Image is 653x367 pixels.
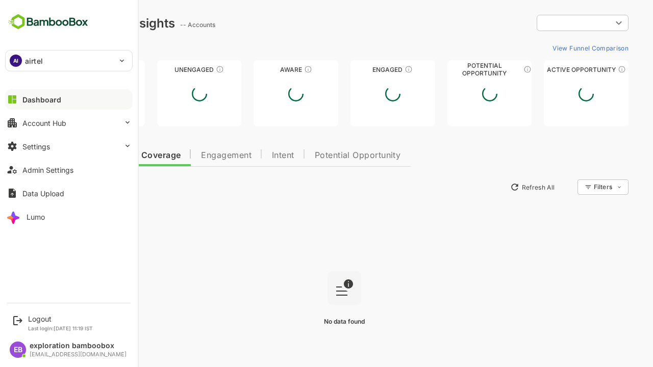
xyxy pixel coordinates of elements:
[30,342,127,350] div: exploration bamboobox
[582,65,590,73] div: These accounts have open opportunities which might be at any of the Sales Stages
[412,66,496,73] div: Potential Opportunity
[35,151,145,160] span: Data Quality and Coverage
[279,151,365,160] span: Potential Opportunity
[6,50,132,71] div: AIairtel
[5,113,133,133] button: Account Hub
[488,65,496,73] div: These accounts are MQAs and can be passed on to Inside Sales
[22,95,61,104] div: Dashboard
[268,65,277,73] div: These accounts have just entered the buying cycle and need further nurturing
[5,136,133,156] button: Settings
[5,89,133,110] button: Dashboard
[218,66,303,73] div: Aware
[557,178,593,196] div: Filters
[10,55,22,67] div: AI
[10,342,26,358] div: EB
[5,12,91,32] img: BambooboxFullLogoMark.5f36c76dfaba33ec1ec1367b70bb1252.svg
[24,66,109,73] div: Unreached
[470,179,523,195] button: Refresh All
[501,14,593,32] div: ​
[30,351,127,358] div: [EMAIL_ADDRESS][DOMAIN_NAME]
[144,21,183,29] ag: -- Accounts
[288,318,329,325] span: No data found
[22,189,64,198] div: Data Upload
[83,65,91,73] div: These accounts have not been engaged with for a defined time period
[236,151,259,160] span: Intent
[508,66,593,73] div: Active Opportunity
[121,66,206,73] div: Unengaged
[513,40,593,56] button: View Funnel Comparison
[25,56,43,66] p: airtel
[24,16,139,31] div: Dashboard Insights
[28,325,93,331] p: Last login: [DATE] 11:19 IST
[315,66,399,73] div: Engaged
[22,166,73,174] div: Admin Settings
[165,151,216,160] span: Engagement
[22,119,66,127] div: Account Hub
[5,160,133,180] button: Admin Settings
[5,206,133,227] button: Lumo
[28,314,93,323] div: Logout
[24,178,99,196] button: New Insights
[558,183,576,191] div: Filters
[180,65,188,73] div: These accounts have not shown enough engagement and need nurturing
[22,142,50,151] div: Settings
[5,183,133,203] button: Data Upload
[27,213,45,221] div: Lumo
[369,65,377,73] div: These accounts are warm, further nurturing would qualify them to MQAs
